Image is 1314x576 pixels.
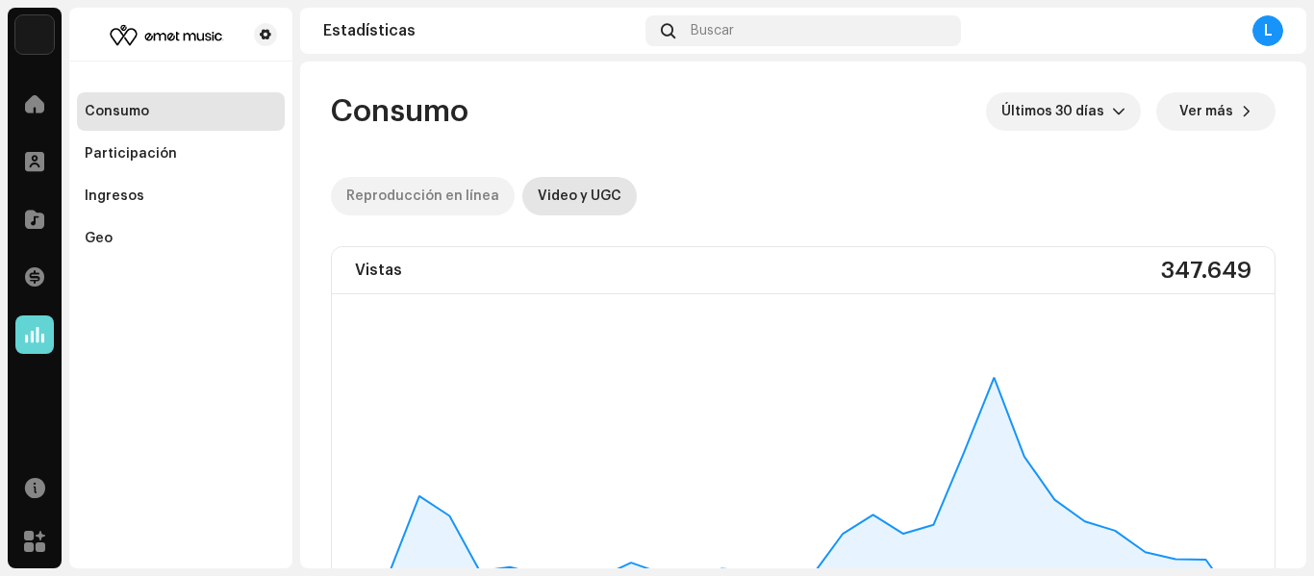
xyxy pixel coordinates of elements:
[1179,92,1233,131] span: Ver más
[85,23,246,46] img: eeb54313-2cd7-48b6-8eb9-2bcb448cd962
[77,177,285,215] re-m-nav-item: Ingresos
[331,92,468,131] span: Consumo
[77,219,285,258] re-m-nav-item: Geo
[1001,92,1112,131] span: Últimos 30 días
[15,15,54,54] img: d9f8f59f-78fd-4355-bcd2-71803a451288
[77,135,285,173] re-m-nav-item: Participación
[85,104,149,119] div: Consumo
[1156,92,1276,131] button: Ver más
[1161,255,1251,286] div: 347.649
[85,231,113,246] div: Geo
[355,255,402,286] div: Vistas
[346,177,499,215] div: Reproducción en línea
[691,23,734,38] span: Buscar
[85,146,177,162] div: Participación
[1112,92,1125,131] div: dropdown trigger
[1252,15,1283,46] div: L
[323,23,638,38] div: Estadísticas
[538,177,621,215] div: Video y UGC
[85,188,144,204] div: Ingresos
[77,92,285,131] re-m-nav-item: Consumo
